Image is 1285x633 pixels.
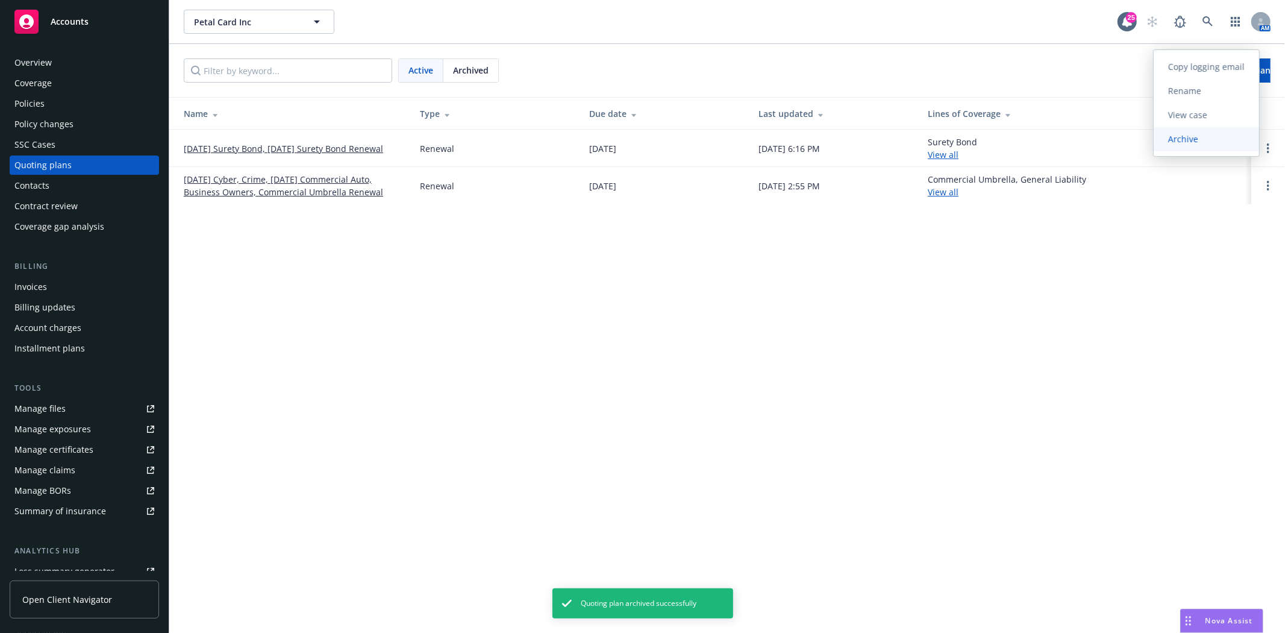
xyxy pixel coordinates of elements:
a: Open options [1261,178,1275,193]
a: Manage BORs [10,481,159,500]
span: Nova Assist [1205,616,1253,626]
a: Manage certificates [10,440,159,459]
a: Report a Bug [1168,10,1192,34]
a: Coverage gap analysis [10,217,159,236]
div: Overview [14,53,52,72]
div: Billing updates [14,298,75,317]
div: Policy changes [14,115,73,134]
div: Manage certificates [14,440,93,459]
div: Type [420,107,570,120]
span: Archived [453,64,489,77]
div: Commercial Umbrella, General Liability [928,173,1086,198]
a: Installment plans [10,339,159,358]
a: Quoting plans [10,156,159,175]
div: Coverage gap analysis [14,217,104,236]
div: Coverage [14,74,52,93]
div: Manage claims [14,461,75,480]
span: Copy logging email [1154,61,1259,72]
div: Billing [10,260,159,272]
div: Manage files [14,399,66,418]
span: Quoting plan archived successfully [581,598,697,609]
span: Archive [1154,133,1213,145]
span: View case [1154,109,1222,121]
a: Start snowing [1140,10,1165,34]
a: Manage exposures [10,420,159,439]
a: Overview [10,53,159,72]
a: Search [1196,10,1220,34]
a: Manage claims [10,461,159,480]
a: Policy changes [10,115,159,134]
a: Accounts [10,5,159,39]
input: Filter by keyword... [184,58,392,83]
div: Lines of Coverage [928,107,1242,120]
div: Last updated [758,107,908,120]
a: Account charges [10,318,159,338]
button: Nova Assist [1180,609,1263,633]
div: [DATE] 6:16 PM [758,142,820,155]
div: Summary of insurance [14,502,106,521]
a: View all [928,186,958,198]
a: Contract review [10,197,159,216]
a: Switch app [1224,10,1248,34]
div: Installment plans [14,339,85,358]
button: Petal Card Inc [184,10,334,34]
div: Loss summary generator [14,562,114,581]
div: Renewal [420,142,454,155]
div: Policies [14,94,45,113]
div: Contract review [14,197,78,216]
a: Manage files [10,399,159,418]
a: [DATE] Surety Bond, [DATE] Surety Bond Renewal [184,142,383,155]
span: Accounts [51,17,89,27]
a: Summary of insurance [10,502,159,521]
div: Manage exposures [14,420,91,439]
div: SSC Cases [14,135,55,154]
span: Active [408,64,433,77]
a: Invoices [10,277,159,297]
a: SSC Cases [10,135,159,154]
a: [DATE] Cyber, Crime, [DATE] Commercial Auto, Business Owners, Commercial Umbrella Renewal [184,173,401,198]
a: Contacts [10,176,159,195]
a: View all [928,149,958,160]
div: Account charges [14,318,81,338]
div: [DATE] 2:55 PM [758,180,820,192]
div: Manage BORs [14,481,71,500]
a: Billing updates [10,298,159,317]
div: [DATE] [589,142,616,155]
span: Open Client Navigator [22,593,112,606]
div: Surety Bond [928,136,977,161]
a: Open options [1261,141,1275,156]
div: Drag to move [1181,609,1196,632]
span: Rename [1154,85,1216,96]
div: 25 [1126,12,1137,23]
div: Name [184,107,401,120]
div: Tools [10,382,159,394]
div: Analytics hub [10,545,159,557]
div: Due date [589,107,739,120]
div: Renewal [420,180,454,192]
div: Invoices [14,277,47,297]
div: [DATE] [589,180,616,192]
a: Coverage [10,74,159,93]
span: Petal Card Inc [194,16,298,28]
a: Loss summary generator [10,562,159,581]
div: Quoting plans [14,156,72,175]
div: Contacts [14,176,49,195]
a: Policies [10,94,159,113]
